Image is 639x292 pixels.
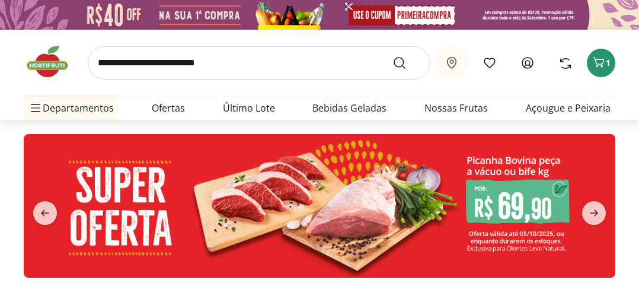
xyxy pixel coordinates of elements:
span: Departamentos [28,94,114,122]
a: Açougue e Peixaria [526,101,611,115]
a: Ofertas [152,101,185,115]
button: Carrinho [587,49,615,77]
a: Nossas Frutas [424,101,488,115]
a: Último Lote [223,101,275,115]
img: super oferta [24,134,615,278]
button: Menu [28,94,43,122]
button: next [573,201,615,225]
span: 1 [606,57,611,68]
button: previous [24,201,66,225]
button: Submit Search [392,56,421,70]
img: Hortifruti [24,44,83,80]
input: search [88,46,430,80]
a: Bebidas Geladas [312,101,386,115]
